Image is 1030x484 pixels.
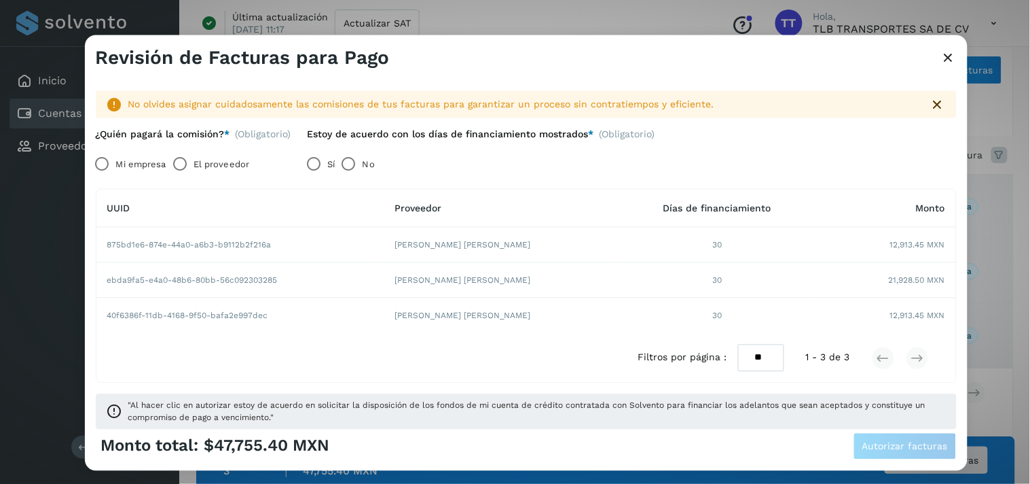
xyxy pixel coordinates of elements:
span: 12,913.45 MXN [890,239,945,251]
td: [PERSON_NAME] [PERSON_NAME] [384,263,620,298]
span: 21,928.50 MXN [889,274,945,286]
td: [PERSON_NAME] [PERSON_NAME] [384,298,620,334]
div: No olvides asignar cuidadosamente las comisiones de tus facturas para garantizar un proceso sin c... [128,97,919,111]
span: (Obligatorio) [236,128,291,140]
span: Autorizar facturas [862,441,948,451]
span: Monto total: [101,436,199,456]
label: Mi empresa [116,151,166,178]
label: El proveedor [194,151,249,178]
span: 12,913.45 MXN [890,310,945,322]
label: No [363,151,375,178]
td: 30 [620,298,814,334]
span: Proveedor [394,203,441,213]
td: ebda9fa5-e4a0-48b6-80bb-56c092303285 [96,263,384,298]
td: 30 [620,228,814,263]
h3: Revisión de Facturas para Pago [96,46,390,69]
td: 875bd1e6-874e-44a0-a6b3-b9112b2f216a [96,228,384,263]
label: ¿Quién pagará la comisión? [96,128,230,140]
span: Filtros por página : [638,351,727,365]
span: "Al hacer clic en autorizar estoy de acuerdo en solicitar la disposición de los fondos de mi cuen... [128,399,946,423]
span: $47,755.40 MXN [204,436,330,456]
label: Estoy de acuerdo con los días de financiamiento mostrados [308,128,594,140]
span: UUID [107,203,130,213]
span: Monto [916,203,945,213]
td: 30 [620,263,814,298]
span: 1 - 3 de 3 [806,351,850,365]
span: (Obligatorio) [600,128,655,145]
td: [PERSON_NAME] [PERSON_NAME] [384,228,620,263]
td: 40f6386f-11db-4168-9f50-bafa2e997dec [96,298,384,334]
label: Sí [328,151,335,178]
button: Autorizar facturas [853,432,957,460]
span: Días de financiamiento [663,203,771,213]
